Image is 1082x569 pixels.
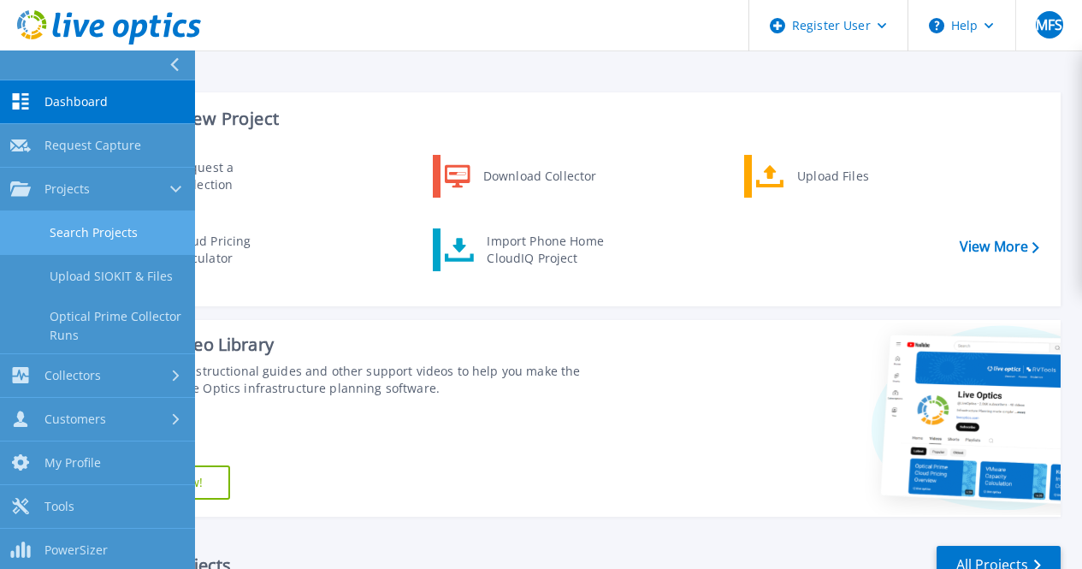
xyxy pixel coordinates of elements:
span: Customers [44,412,106,427]
a: Request a Collection [121,155,296,198]
div: Upload Files [789,159,915,193]
div: Cloud Pricing Calculator [165,233,292,267]
a: Upload Files [744,155,919,198]
a: View More [960,239,1039,255]
a: Cloud Pricing Calculator [121,228,296,271]
span: Dashboard [44,94,108,110]
h3: Start a New Project [121,110,1038,128]
span: Request Capture [44,138,141,153]
div: Import Phone Home CloudIQ Project [478,233,612,267]
div: Request a Collection [167,159,292,193]
div: Support Video Library [100,334,608,356]
span: Collectors [44,368,101,383]
span: MFS [1036,18,1062,32]
div: Download Collector [475,159,604,193]
span: My Profile [44,455,101,471]
span: Tools [44,499,74,514]
a: Download Collector [433,155,608,198]
span: PowerSizer [44,542,108,558]
span: Projects [44,181,90,197]
div: Find tutorials, instructional guides and other support videos to help you make the most of your L... [100,363,608,397]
